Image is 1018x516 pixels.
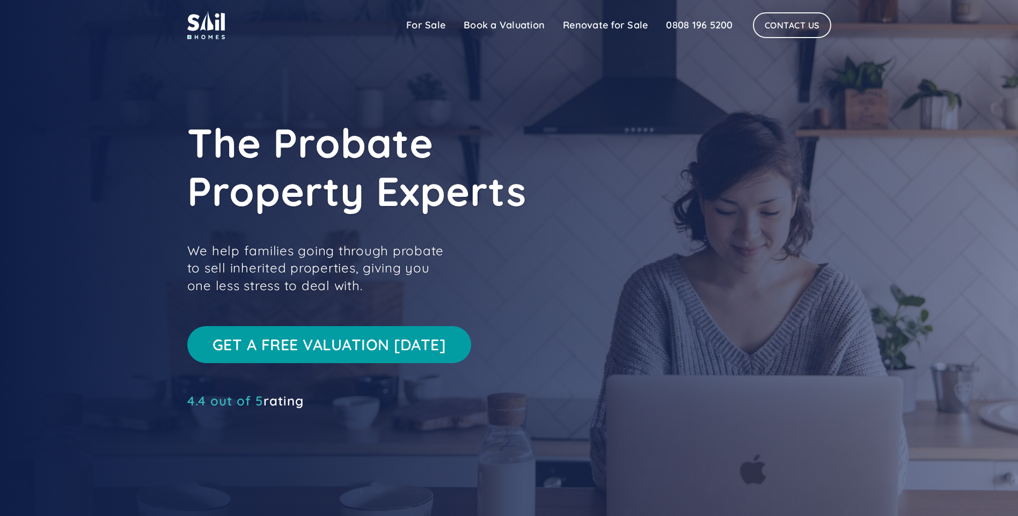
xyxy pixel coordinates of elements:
span: 4.4 out of 5 [187,393,263,409]
a: Book a Valuation [455,14,554,36]
img: sail home logo [187,11,225,39]
a: 0808 196 5200 [657,14,742,36]
p: We help families going through probate to sell inherited properties, giving you one less stress t... [187,242,456,294]
h1: The Probate Property Experts [187,119,670,215]
a: Contact Us [753,12,831,38]
iframe: Customer reviews powered by Trustpilot [187,411,348,424]
div: rating [187,395,304,406]
a: 4.4 out of 5rating [187,395,304,406]
a: For Sale [397,14,455,36]
a: Get a free valuation [DATE] [187,326,471,363]
a: Renovate for Sale [554,14,657,36]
